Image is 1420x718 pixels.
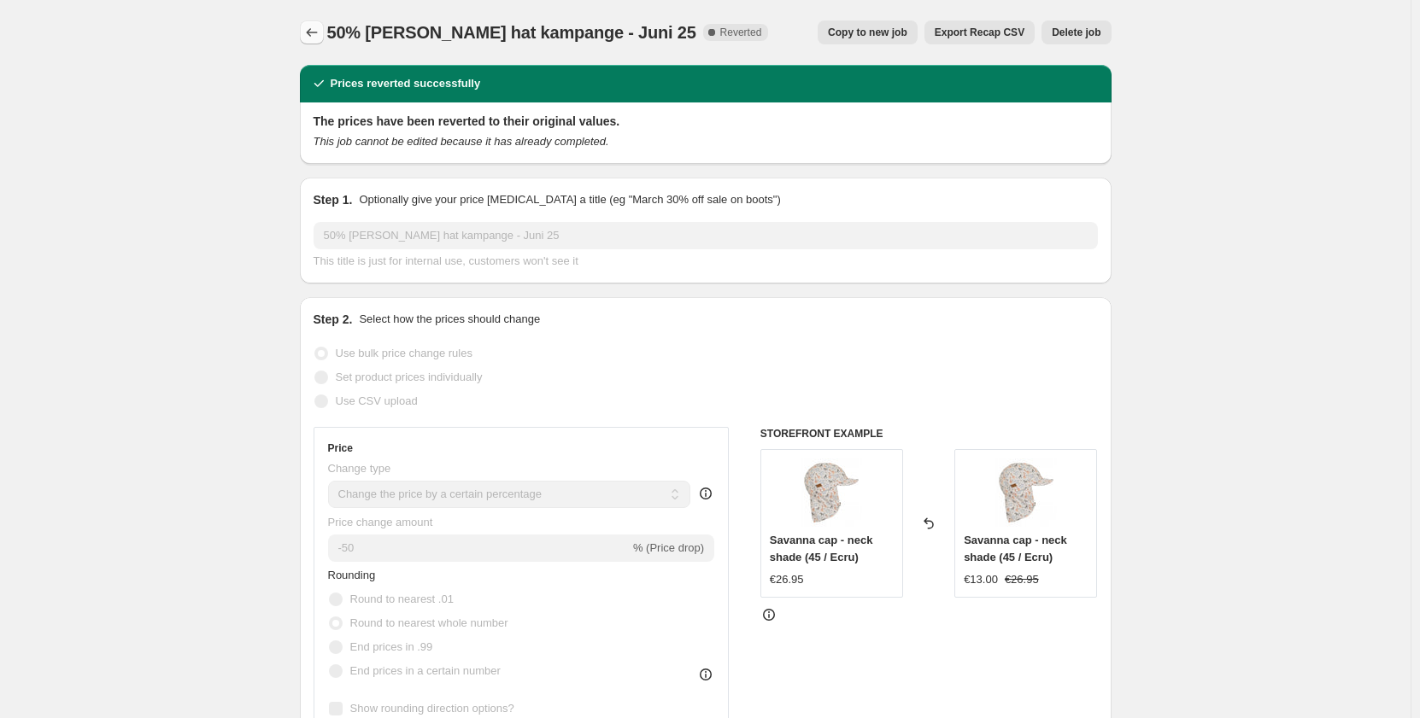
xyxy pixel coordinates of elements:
span: Rounding [328,569,376,581]
span: Export Recap CSV [935,26,1024,39]
p: Select how the prices should change [359,311,540,328]
img: 30_51004_7_4109_0dbb7f7d-f7b5-4a48-9262-796e87f1fba6_80x.jpg [797,458,865,527]
span: End prices in a certain number [350,664,501,677]
h2: Prices reverted successfully [331,75,481,92]
span: End prices in .99 [350,640,433,653]
h2: Step 1. [314,191,353,208]
p: Optionally give your price [MEDICAL_DATA] a title (eg "March 30% off sale on boots") [359,191,780,208]
span: Change type [328,462,391,475]
h2: Step 2. [314,311,353,328]
i: This job cannot be edited because it has already completed. [314,135,609,148]
span: Delete job [1052,26,1100,39]
span: % (Price drop) [633,541,704,554]
h3: Price [328,441,353,455]
button: Delete job [1042,20,1111,44]
span: Reverted [720,26,762,39]
span: Copy to new job [828,26,907,39]
h6: STOREFRONT EXAMPLE [760,427,1098,441]
div: help [697,485,714,502]
button: Price change jobs [300,20,324,44]
img: 30_51004_7_4109_0dbb7f7d-f7b5-4a48-9262-796e87f1fba6_80x.jpg [992,458,1060,527]
span: Show rounding direction options? [350,702,514,715]
strike: €26.95 [1005,571,1039,588]
div: €26.95 [770,571,804,588]
span: Round to nearest .01 [350,592,454,605]
h2: The prices have been reverted to their original values. [314,113,1098,130]
button: Export Recap CSV [924,20,1035,44]
span: Round to nearest whole number [350,616,508,629]
span: Use CSV upload [336,394,418,407]
span: 50% [PERSON_NAME] hat kampange - Juni 25 [327,23,696,42]
span: Price change amount [328,516,433,528]
span: Use bulk price change rules [336,347,472,359]
button: Copy to new job [818,20,918,44]
div: €13.00 [964,571,998,588]
span: Savanna cap - neck shade (45 / Ecru) [964,534,1067,563]
span: Set product prices individually [336,371,483,383]
span: Savanna cap - neck shade (45 / Ecru) [770,534,873,563]
input: 30% off holiday sale [314,222,1098,249]
span: This title is just for internal use, customers won't see it [314,254,578,267]
input: -15 [328,534,630,562]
